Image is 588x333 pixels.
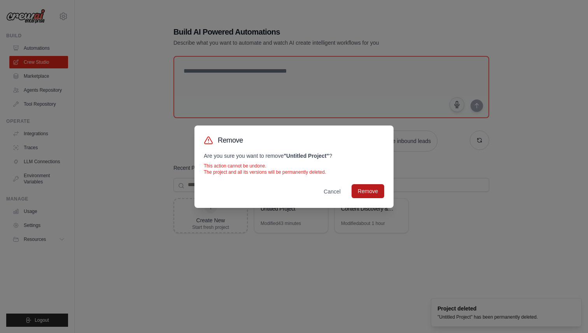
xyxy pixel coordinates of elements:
[283,153,329,159] strong: " Untitled Project "
[204,169,384,175] p: The project and all its versions will be permanently deleted.
[204,163,384,169] p: This action cannot be undone.
[204,152,384,160] p: Are you sure you want to remove ?
[218,135,243,146] h3: Remove
[317,185,347,199] button: Cancel
[352,184,384,198] button: Remove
